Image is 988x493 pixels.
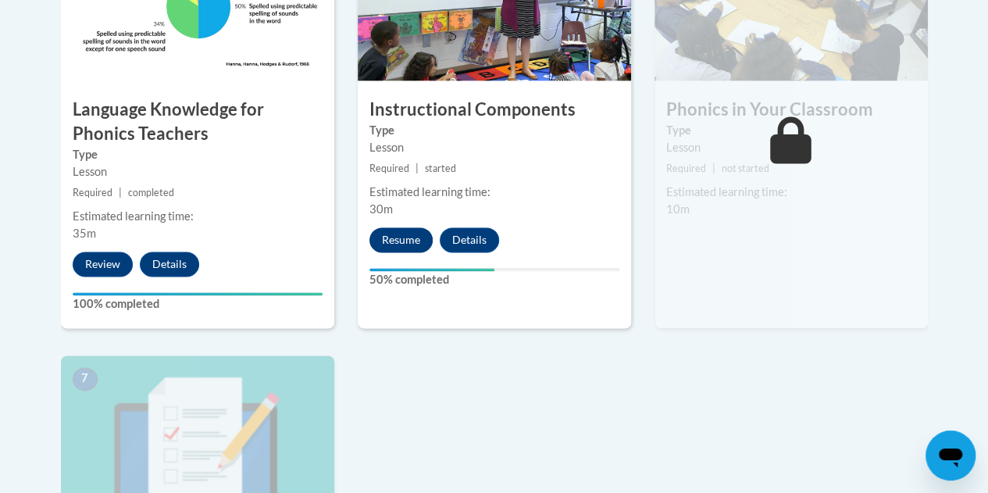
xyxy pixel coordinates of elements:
span: | [416,163,419,174]
label: Type [666,122,916,139]
div: Your progress [369,268,494,271]
label: 100% completed [73,295,323,313]
span: 10m [666,202,690,216]
button: Details [140,252,199,277]
span: started [425,163,456,174]
div: Lesson [73,163,323,180]
span: | [712,163,715,174]
span: | [119,187,122,198]
button: Details [440,227,499,252]
div: Estimated learning time: [73,208,323,225]
button: Resume [369,227,433,252]
label: 50% completed [369,271,619,288]
iframe: Button to launch messaging window [926,430,976,480]
h3: Phonics in Your Classroom [655,98,928,122]
label: Type [369,122,619,139]
span: Required [73,187,112,198]
span: 7 [73,367,98,391]
label: Type [73,146,323,163]
span: completed [128,187,174,198]
h3: Language Knowledge for Phonics Teachers [61,98,334,146]
div: Your progress [73,292,323,295]
span: 30m [369,202,393,216]
span: Required [666,163,706,174]
h3: Instructional Components [358,98,631,122]
div: Estimated learning time: [369,184,619,201]
div: Lesson [369,139,619,156]
span: 35m [73,227,96,240]
div: Lesson [666,139,916,156]
button: Review [73,252,133,277]
div: Estimated learning time: [666,184,916,201]
span: not started [722,163,769,174]
span: Required [369,163,409,174]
